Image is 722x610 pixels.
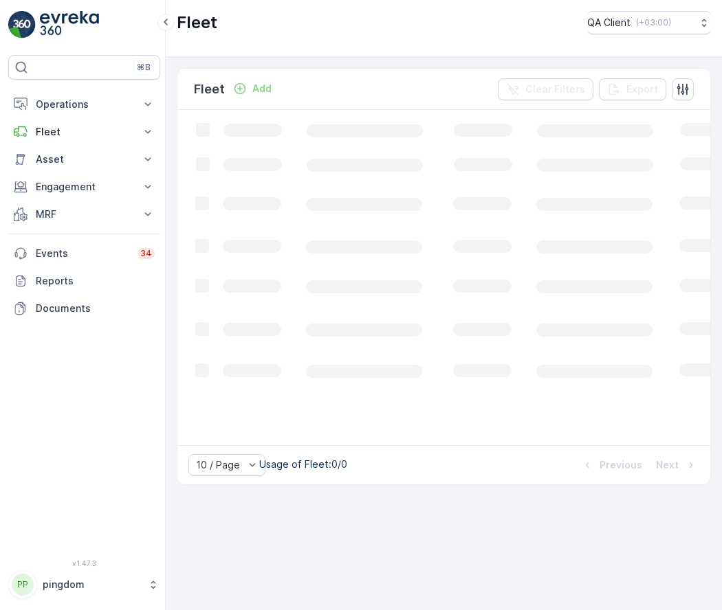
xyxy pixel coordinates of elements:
[36,247,129,260] p: Events
[579,457,644,473] button: Previous
[259,457,347,471] p: Usage of Fleet : 0/0
[12,574,34,596] div: PP
[137,62,151,73] p: ⌘B
[43,578,141,591] p: pingdom
[252,82,272,95] p: Add
[587,16,631,30] p: QA Client
[36,302,155,315] p: Documents
[40,11,99,38] img: logo_light-DOdMpM7g.png
[8,146,160,173] button: Asset
[626,82,658,96] p: Export
[8,295,160,322] a: Documents
[8,173,160,201] button: Engagement
[140,248,152,259] p: 34
[599,78,666,100] button: Export
[8,559,160,567] span: v 1.47.3
[498,78,593,100] button: Clear Filters
[36,125,133,139] p: Fleet
[8,201,160,228] button: MRF
[636,17,671,28] p: ( +03:00 )
[8,91,160,118] button: Operations
[228,80,277,97] button: Add
[587,11,711,34] button: QA Client(+03:00)
[655,457,699,473] button: Next
[8,570,160,599] button: PPpingdom
[656,458,679,472] p: Next
[36,152,133,166] p: Asset
[36,274,155,288] p: Reports
[8,240,160,267] a: Events34
[36,207,133,221] p: MRF
[8,267,160,295] a: Reports
[194,80,225,99] p: Fleet
[8,11,36,38] img: logo
[177,12,217,34] p: Fleet
[36,180,133,194] p: Engagement
[36,98,133,111] p: Operations
[8,118,160,146] button: Fleet
[600,458,642,472] p: Previous
[525,82,585,96] p: Clear Filters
